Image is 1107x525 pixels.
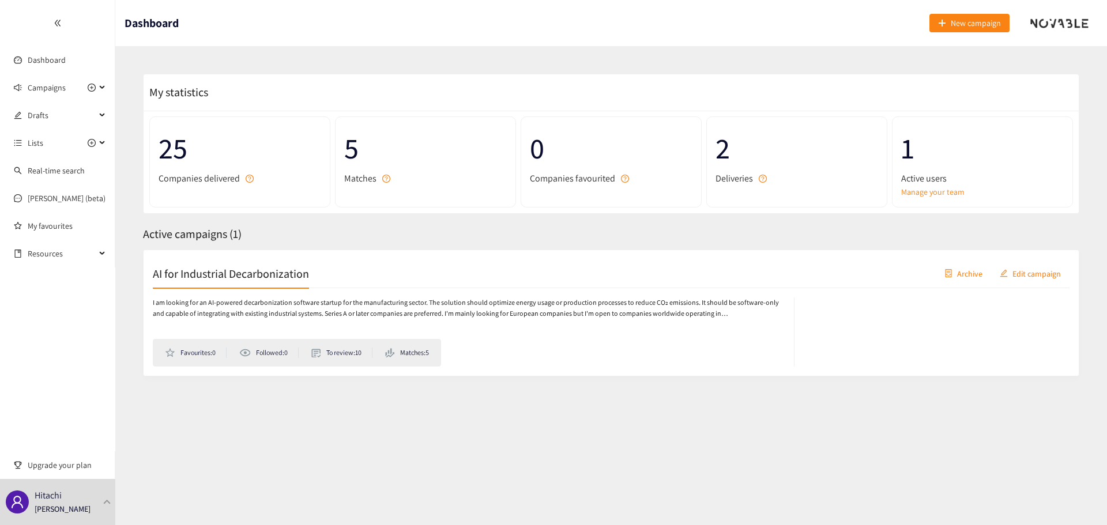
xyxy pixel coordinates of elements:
span: plus-circle [88,84,96,92]
a: My favourites [28,214,106,237]
button: editEdit campaign [991,264,1070,282]
span: New campaign [951,17,1001,29]
span: 25 [159,126,321,171]
p: Hitachi [35,488,62,503]
span: 5 [344,126,507,171]
span: Resources [28,242,96,265]
span: user [10,495,24,509]
span: Archive [957,267,982,280]
a: Dashboard [28,55,66,65]
span: 2 [716,126,878,171]
span: question-circle [621,175,629,183]
span: Lists [28,131,43,154]
span: question-circle [759,175,767,183]
span: container [944,269,952,278]
span: edit [1000,269,1008,278]
span: 1 [901,126,1064,171]
button: containerArchive [936,264,991,282]
a: [PERSON_NAME] (beta) [28,193,106,203]
span: Active users [901,171,947,186]
span: plus [938,19,946,28]
li: Favourites: 0 [165,348,227,358]
span: unordered-list [14,139,22,147]
span: sound [14,84,22,92]
a: Manage your team [901,186,1064,198]
div: チャットウィジェット [1049,470,1107,525]
span: Campaigns [28,76,66,99]
p: I am looking for an AI-powered decarbonization software startup for the manufacturing sector. The... [153,297,782,319]
span: 0 [530,126,692,171]
span: Drafts [28,104,96,127]
span: trophy [14,461,22,469]
span: question-circle [246,175,254,183]
span: plus-circle [88,139,96,147]
button: plusNew campaign [929,14,1010,32]
span: question-circle [382,175,390,183]
li: Followed: 0 [239,348,298,358]
span: book [14,250,22,258]
h2: AI for Industrial Decarbonization [153,265,309,281]
span: Companies delivered [159,171,240,186]
iframe: Chat Widget [1049,470,1107,525]
span: Upgrade your plan [28,454,106,477]
span: Companies favourited [530,171,615,186]
span: Deliveries [716,171,753,186]
li: Matches: 5 [385,348,429,358]
span: edit [14,111,22,119]
a: Real-time search [28,165,85,176]
span: Edit campaign [1012,267,1061,280]
span: My statistics [144,85,208,100]
span: Active campaigns ( 1 ) [143,226,242,241]
span: double-left [54,19,62,27]
li: To review: 10 [311,348,372,358]
span: Matches [344,171,376,186]
p: [PERSON_NAME] [35,503,91,515]
a: AI for Industrial DecarbonizationcontainerArchiveeditEdit campaignI am looking for an AI-powered ... [143,250,1079,376]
